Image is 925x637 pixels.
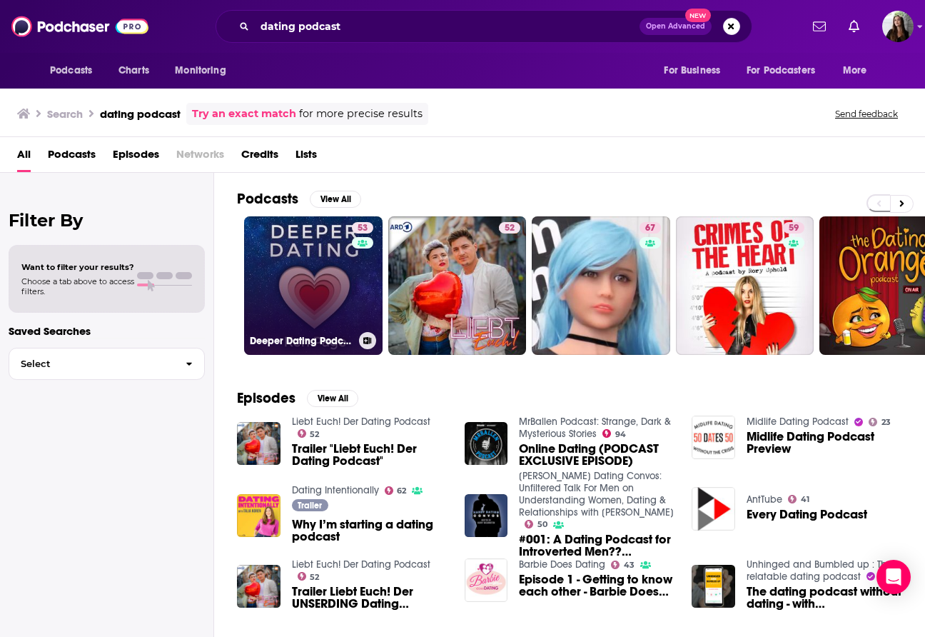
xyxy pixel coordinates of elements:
[881,419,891,426] span: 23
[645,221,655,236] span: 67
[292,443,448,467] span: Trailer "Liebt Euch! Der Dating Podcast"
[640,222,661,234] a: 67
[747,431,902,455] span: Midlife Dating Podcast Preview
[519,443,674,467] a: Online Dating (PODCAST EXCLUSIVE EPISODE)
[397,488,406,494] span: 62
[50,61,92,81] span: Podcasts
[882,11,914,42] img: User Profile
[519,558,605,571] a: Barbie Does Dating
[216,10,752,43] div: Search podcasts, credits, & more...
[505,221,515,236] span: 52
[499,222,520,234] a: 52
[21,276,134,296] span: Choose a tab above to access filters.
[519,416,671,440] a: MrBallen Podcast: Strange, Dark & Mysterious Stories
[237,190,298,208] h2: Podcasts
[519,573,674,598] a: Episode 1 - Getting to know each other - Barbie Does Dating Podcast!
[465,558,508,602] img: Episode 1 - Getting to know each other - Barbie Does Dating Podcast!
[465,494,508,538] img: #001: A Dating Podcast for Introverted Men?? Awesome!
[237,422,280,466] a: Trailer "Liebt Euch! Der Dating Podcast"
[876,560,911,594] div: Open Intercom Messenger
[165,57,244,84] button: open menu
[352,222,373,234] a: 53
[646,23,705,30] span: Open Advanced
[747,61,815,81] span: For Podcasters
[241,143,278,172] span: Credits
[298,429,320,438] a: 52
[295,143,317,172] a: Lists
[47,107,83,121] h3: Search
[692,416,735,459] img: Midlife Dating Podcast Preview
[692,487,735,531] img: Every Dating Podcast
[40,57,111,84] button: open menu
[465,422,508,466] img: Online Dating (PODCAST EXCLUSIVE EPISODE)
[869,418,891,426] a: 23
[676,216,814,355] a: 59
[11,13,148,40] img: Podchaser - Follow, Share and Rate Podcasts
[298,501,322,510] span: Trailer
[109,57,158,84] a: Charts
[175,61,226,81] span: Monitoring
[654,57,738,84] button: open menu
[255,15,640,38] input: Search podcasts, credits, & more...
[783,222,804,234] a: 59
[525,520,547,528] a: 50
[747,586,902,610] a: The dating podcast without dating - with Lizz Summers
[519,533,674,558] a: #001: A Dating Podcast for Introverted Men?? Awesome!
[385,486,407,495] a: 62
[113,143,159,172] a: Episodes
[624,562,635,568] span: 43
[237,389,358,407] a: EpisodesView All
[685,9,711,22] span: New
[237,494,280,538] a: Why I’m starting a dating podcast
[9,210,205,231] h2: Filter By
[664,61,720,81] span: For Business
[747,493,782,506] a: AntTube
[237,565,280,608] img: Trailer Liebt Euch! Der UNSERDING Dating Podcast
[100,107,181,121] h3: dating podcast
[358,221,368,236] span: 53
[9,359,174,368] span: Select
[292,518,448,543] a: Why I’m starting a dating podcast
[310,574,319,581] span: 52
[48,143,96,172] a: Podcasts
[176,143,224,172] span: Networks
[17,143,31,172] span: All
[310,191,361,208] button: View All
[250,335,353,347] h3: Deeper Dating Podcast
[237,389,295,407] h2: Episodes
[833,57,885,84] button: open menu
[299,106,423,122] span: for more precise results
[807,14,832,39] a: Show notifications dropdown
[737,57,836,84] button: open menu
[310,431,319,438] span: 52
[388,216,527,355] a: 52
[843,14,865,39] a: Show notifications dropdown
[801,496,809,503] span: 41
[519,470,674,518] a: Harry Dating Convos: Unfiltered Talk For Men on Understanding Women, Dating & Relationships with ...
[640,18,712,35] button: Open AdvancedNew
[9,324,205,338] p: Saved Searches
[882,11,914,42] button: Show profile menu
[611,561,635,569] a: 43
[118,61,149,81] span: Charts
[292,558,430,571] a: Liebt Euch! Der Dating Podcast
[788,495,809,503] a: 41
[9,348,205,380] button: Select
[692,565,735,608] img: The dating podcast without dating - with Lizz Summers
[237,190,361,208] a: PodcastsView All
[615,431,626,438] span: 94
[747,416,849,428] a: Midlife Dating Podcast
[292,586,448,610] a: Trailer Liebt Euch! Der UNSERDING Dating Podcast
